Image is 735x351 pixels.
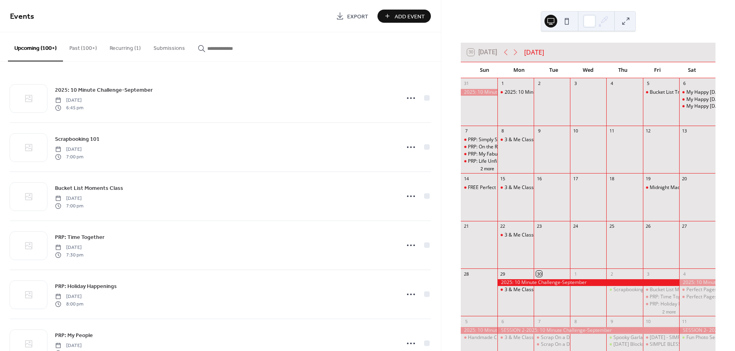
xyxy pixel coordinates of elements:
div: Spooky Garland Class [606,334,643,341]
div: 3 & Me Class Club [505,334,545,341]
div: 20 [682,175,688,181]
span: Bucket List Moments Class [55,184,123,193]
div: 2025: 10 Minute Challenge-August [461,89,497,96]
span: Add Event [395,12,425,21]
span: 8:00 pm [55,300,83,308]
span: 6:45 pm [55,104,83,111]
div: My Happy Saturday-Magical Edition [679,96,715,103]
div: 23 [536,223,542,229]
div: Scrap On a Dime: PUMPKIN SPICE EDITION [534,334,570,341]
button: 2 more [659,308,679,315]
div: 3 & Me Class Club [505,184,545,191]
a: PRP: Holiday Happenings [55,282,117,291]
span: PRP: Time Together [55,233,104,242]
div: 3 [645,271,651,277]
button: Add Event [377,10,431,23]
div: PRP: My Fabulous Friends [468,151,524,158]
div: 8 [500,128,506,134]
div: 3 & Me Class Club [505,286,545,293]
div: 26 [645,223,651,229]
div: PRP: Holiday Happenings [643,301,679,308]
div: 13 [682,128,688,134]
div: PRP: Holiday Happenings [650,301,705,308]
span: [DATE] [55,195,83,202]
div: FREE Perfect Pages RE-Imagined Class [468,184,553,191]
div: 3 & Me Class Club [497,136,534,143]
a: Bucket List Moments Class [55,183,123,193]
button: Recurring (1) [103,32,147,61]
div: 3 & Me Class Club [505,232,545,239]
div: Scrap On a Dime: HOLIDAY MAGIC EDITION [541,341,638,348]
div: 31 [463,81,469,87]
div: PRP: Simply Summer [468,136,514,143]
div: Bucket List Moments Class [643,286,679,293]
div: [DATE] Blocks Class [613,341,658,348]
a: Export [330,10,374,23]
div: 2 [536,81,542,87]
div: FREE Perfect Pages RE-Imagined Class [461,184,497,191]
span: [DATE] [55,146,83,153]
div: SIMPLE BLESSINGS - SIMPLE 6 PACK CLASS [643,341,679,348]
div: 6 [500,318,506,324]
div: 21 [463,223,469,229]
div: 1 [500,81,506,87]
div: Tue [537,62,571,78]
span: [DATE] [55,97,83,104]
button: Past (100+) [63,32,103,61]
div: PRP: Simply Summer [461,136,497,143]
div: SESSION 2- 2025: 10 Minute Challenge-September [679,327,715,334]
div: [DATE] [524,47,544,57]
div: 2025: 10 Minute Challenge-August [505,89,581,96]
div: My Happy Saturday-Friends & Family Edition [679,103,715,110]
div: Midnight Madness [643,184,679,191]
div: 10 [645,318,651,324]
div: 2025: 10 Minute Challenge-August [497,89,534,96]
div: Scrap On a Dime: HOLIDAY MAGIC EDITION [534,341,570,348]
div: 2 [609,271,615,277]
div: 28 [463,271,469,277]
button: Submissions [147,32,191,61]
span: [DATE] [55,244,83,251]
div: 10 [572,128,578,134]
div: 24 [572,223,578,229]
div: PRP: My Fabulous Friends [461,151,497,158]
div: Sun [467,62,502,78]
div: SESSION 2-2025: 10 Minute Challenge-September [497,327,679,334]
div: PRP: Time Together [650,294,693,300]
div: 29 [500,271,506,277]
span: 7:00 pm [55,202,83,209]
span: [DATE] [55,293,83,300]
div: Fun Photo Sessions [686,334,729,341]
div: PRP: On the Road [461,144,497,150]
a: PRP: My People [55,331,93,340]
span: Export [347,12,368,21]
div: Fun Photo Sessions [679,334,715,341]
div: 11 [682,318,688,324]
div: 19 [645,175,651,181]
div: 3 & Me Class Club [497,334,534,341]
div: 5 [645,81,651,87]
div: 3 & Me Class Club [497,184,534,191]
div: Mon [502,62,537,78]
div: Halloween Blocks Class [606,341,643,348]
div: 4 [609,81,615,87]
div: 12 [645,128,651,134]
div: 25 [609,223,615,229]
div: Sat [674,62,709,78]
div: 9 [536,128,542,134]
div: Bucket List Trip Class [643,89,679,96]
div: 7 [536,318,542,324]
div: My Happy Saturday-Summer Edition [679,89,715,96]
div: Wed [571,62,605,78]
div: 5 [463,318,469,324]
div: Handmade Christmas Class [461,334,497,341]
span: 7:30 pm [55,251,83,258]
div: 3 & Me Class Club [505,136,545,143]
div: 18 [609,175,615,181]
div: PRP: Life Unfiltered [461,158,497,165]
div: 8 [572,318,578,324]
div: Scrapbooking 101 [606,286,643,293]
div: PRP: Time Together [643,294,679,300]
